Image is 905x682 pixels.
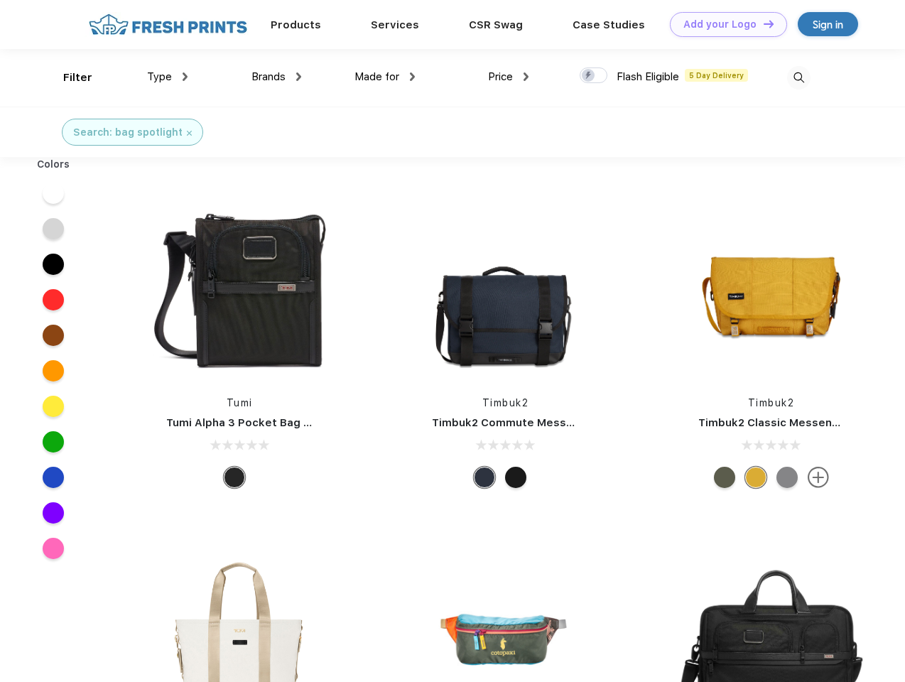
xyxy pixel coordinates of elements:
[183,72,188,81] img: dropdown.png
[808,467,829,488] img: more.svg
[488,70,513,83] span: Price
[748,397,795,408] a: Timbuk2
[166,416,332,429] a: Tumi Alpha 3 Pocket Bag Small
[677,193,866,381] img: func=resize&h=266
[714,467,735,488] div: Eco Army
[482,397,529,408] a: Timbuk2
[354,70,399,83] span: Made for
[224,467,245,488] div: Black
[251,70,286,83] span: Brands
[813,16,843,33] div: Sign in
[787,66,811,90] img: desktop_search.svg
[524,72,529,81] img: dropdown.png
[685,69,748,82] span: 5 Day Delivery
[271,18,321,31] a: Products
[432,416,622,429] a: Timbuk2 Commute Messenger Bag
[505,467,526,488] div: Eco Black
[63,70,92,86] div: Filter
[85,12,251,37] img: fo%20logo%202.webp
[764,20,774,28] img: DT
[296,72,301,81] img: dropdown.png
[147,70,172,83] span: Type
[745,467,766,488] div: Eco Amber
[227,397,253,408] a: Tumi
[474,467,495,488] div: Eco Nautical
[26,157,81,172] div: Colors
[410,72,415,81] img: dropdown.png
[187,131,192,136] img: filter_cancel.svg
[776,467,798,488] div: Eco Gunmetal
[145,193,334,381] img: func=resize&h=266
[683,18,757,31] div: Add your Logo
[798,12,858,36] a: Sign in
[411,193,600,381] img: func=resize&h=266
[617,70,679,83] span: Flash Eligible
[73,125,183,140] div: Search: bag spotlight
[698,416,874,429] a: Timbuk2 Classic Messenger Bag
